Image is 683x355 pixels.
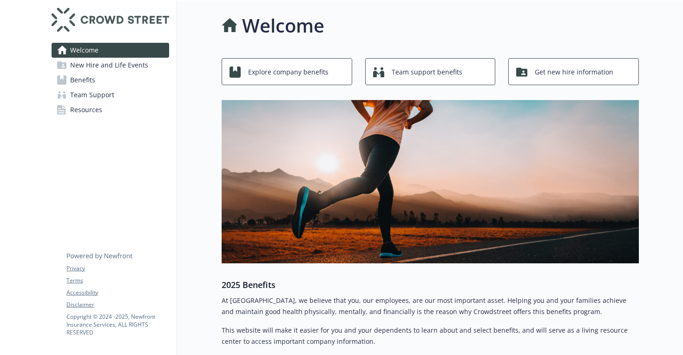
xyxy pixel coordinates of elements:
span: Resources [70,102,102,117]
button: Team support benefits [365,58,496,85]
a: Team Support [52,87,169,102]
a: Resources [52,102,169,117]
h1: Welcome [242,12,324,40]
span: New Hire and Life Events [70,58,148,73]
span: Team support benefits [392,63,462,81]
a: Welcome [52,43,169,58]
button: Explore company benefits [222,58,352,85]
button: Get new hire information [508,58,639,85]
span: Benefits [70,73,95,87]
a: Terms [66,276,169,285]
span: Team Support [70,87,114,102]
a: Accessibility [66,288,169,297]
img: overview page banner [222,100,639,263]
span: Explore company benefits [248,63,328,81]
p: Copyright © 2024 - 2025 , Newfront Insurance Services, ALL RIGHTS RESERVED [66,313,169,336]
a: New Hire and Life Events [52,58,169,73]
h3: 2025 Benefits [222,278,639,291]
span: Welcome [70,43,99,58]
a: Benefits [52,73,169,87]
span: Get new hire information [535,63,613,81]
p: This website will make it easier for you and your dependents to learn about and select benefits, ... [222,325,639,347]
p: At [GEOGRAPHIC_DATA], we believe that you, our employees, are our most important asset. Helping y... [222,295,639,317]
a: Privacy [66,264,169,273]
a: Disclaimer [66,301,169,309]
